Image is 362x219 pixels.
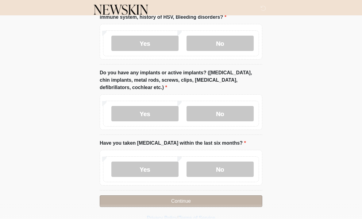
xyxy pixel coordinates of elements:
label: Have you taken [MEDICAL_DATA] within the last six months? [100,139,246,147]
label: Yes [111,36,179,51]
img: Newskin Logo [94,5,148,15]
label: No [187,36,254,51]
label: No [187,162,254,177]
label: Yes [111,162,179,177]
label: No [187,106,254,121]
label: Do you have any implants or active implants? ([MEDICAL_DATA], chin implants, metal rods, screws, ... [100,69,262,91]
label: Yes [111,106,179,121]
button: Continue [100,195,262,207]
